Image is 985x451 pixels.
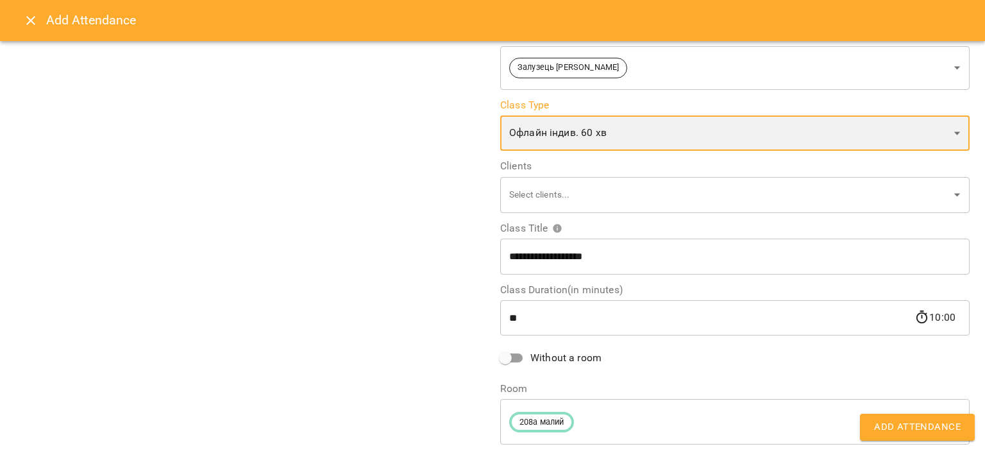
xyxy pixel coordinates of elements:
span: Without a room [530,350,602,366]
span: Add Attendance [874,419,961,436]
button: Close [15,5,46,36]
label: Class Type [500,100,970,110]
span: Залузець [PERSON_NAME] [510,62,627,74]
svg: Please specify class title or select clients [552,223,562,234]
span: 208а малий [512,416,571,429]
div: 208а малий [500,399,970,445]
div: Select clients... [500,176,970,213]
div: Офлайн індив. 60 хв [500,115,970,151]
button: Add Attendance [860,414,975,441]
span: Class Title [500,223,562,234]
p: Select clients... [509,189,949,201]
h6: Add Attendance [46,10,970,30]
label: Room [500,384,970,394]
label: Clients [500,161,970,171]
label: Class Duration(in minutes) [500,285,970,295]
div: Залузець [PERSON_NAME] [500,46,970,90]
